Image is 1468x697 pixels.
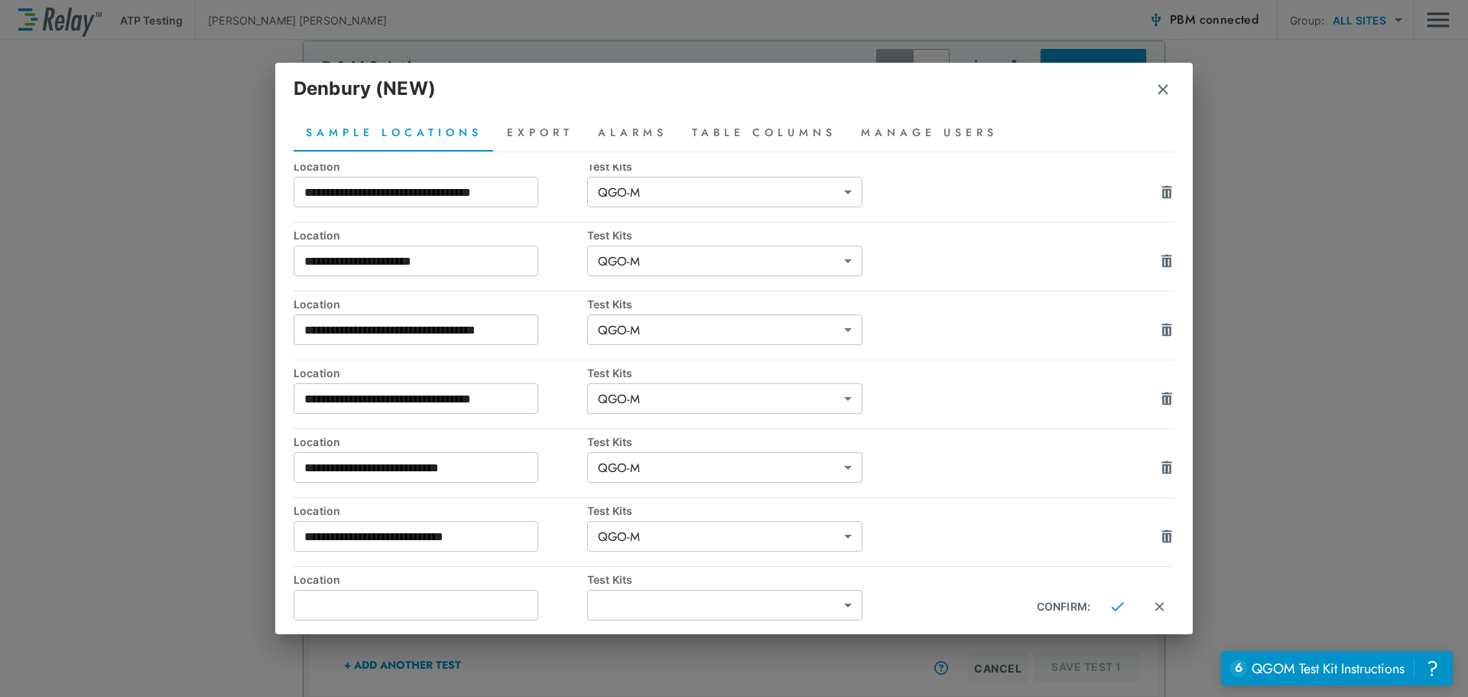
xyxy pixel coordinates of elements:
div: QGO-M [587,521,862,552]
div: Test Kits [587,298,881,311]
img: Drawer Icon [1159,529,1174,544]
div: Test Kits [587,504,881,517]
div: QGO-M [587,314,862,345]
img: Drawer Icon [1159,253,1174,269]
div: Location [294,366,587,379]
img: Drawer Icon [1159,322,1174,337]
div: Test Kits [587,366,881,379]
p: Denbury (NEW) [294,75,436,103]
div: QGO-M [587,452,862,483]
button: Manage Users [849,115,1010,151]
button: Cancel [1144,591,1174,622]
div: Test Kits [587,435,881,448]
div: Test Kits [587,573,881,586]
iframe: Resource center [1221,651,1453,686]
div: Location [294,504,587,517]
img: Drawer Icon [1159,460,1174,475]
button: Confirm [1102,591,1132,622]
button: Alarms [586,115,680,151]
div: Test Kits [587,229,881,242]
img: Drawer Icon [1159,391,1174,406]
img: Close Icon [1111,600,1124,614]
div: Test Kits [587,160,881,173]
div: Location [294,435,587,448]
div: Location [294,573,587,586]
div: CONFIRM: [1037,600,1090,613]
div: QGO-M [587,177,862,207]
div: Location [294,229,587,242]
img: Close Icon [1153,600,1166,614]
div: QGO-M [587,246,862,276]
div: Location [294,298,587,311]
img: Drawer Icon [1159,184,1174,200]
button: Sample Locations [294,115,495,151]
button: Export [495,115,586,151]
button: Table Columns [680,115,849,151]
img: Remove [1155,82,1171,97]
div: QGO-M [587,383,862,414]
div: Location [294,160,587,173]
